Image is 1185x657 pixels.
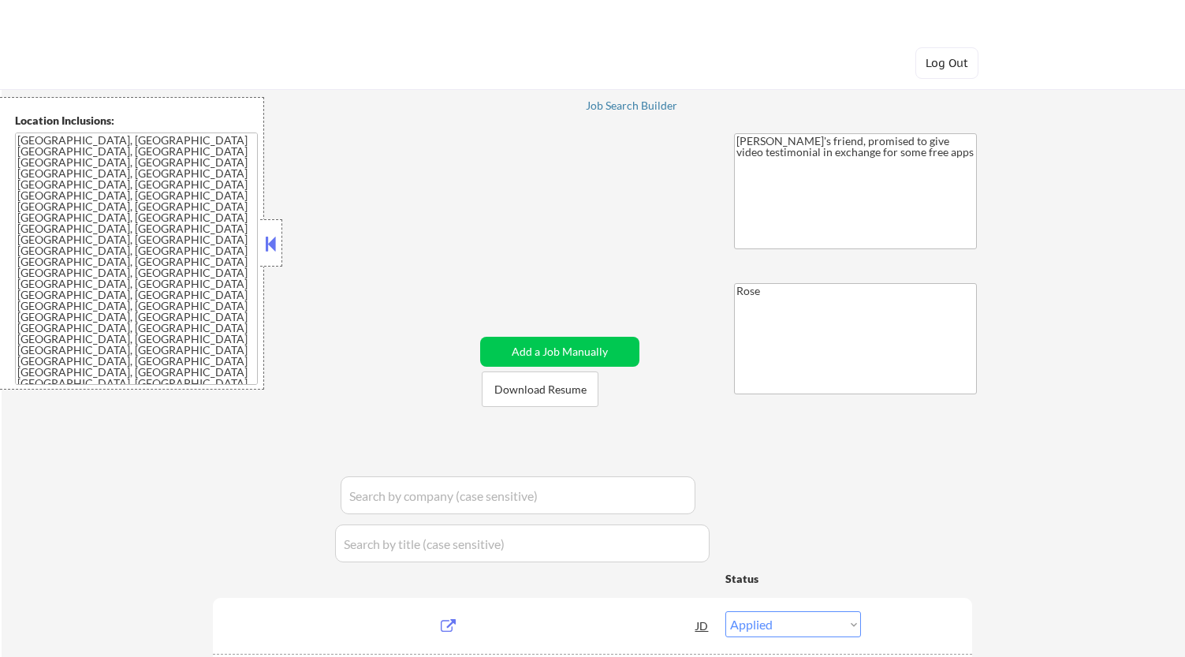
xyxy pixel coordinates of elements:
[586,100,678,111] div: Job Search Builder
[915,47,978,79] button: Log Out
[725,564,861,592] div: Status
[341,476,695,514] input: Search by company (case sensitive)
[482,371,598,407] button: Download Resume
[480,337,639,367] button: Add a Job Manually
[335,524,710,562] input: Search by title (case sensitive)
[695,611,710,640] div: JD
[15,113,258,129] div: Location Inclusions:
[586,99,678,115] a: Job Search Builder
